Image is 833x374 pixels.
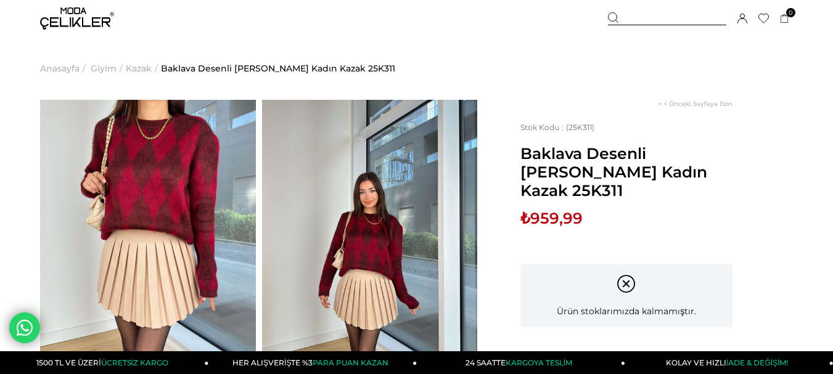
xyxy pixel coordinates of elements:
[780,14,789,23] a: 0
[209,351,417,374] a: HER ALIŞVERİŞTE %3PARA PUAN KAZAN
[101,358,168,367] span: ÜCRETSİZ KARGO
[520,123,594,132] span: (25K311)
[40,7,114,30] img: logo
[417,351,625,374] a: 24 SAATTEKARGOYA TESLİM
[658,100,732,108] a: < < Önceki Sayfaya Dön
[313,358,388,367] span: PARA PUAN KAZAN
[506,358,572,367] span: KARGOYA TESLİM
[126,37,161,100] li: >
[520,264,732,327] div: Ürün stoklarımızda kalmamıştır.
[40,37,80,100] a: Anasayfa
[520,123,566,132] span: Stok Kodu
[91,37,117,100] a: Giyim
[726,358,788,367] span: İADE & DEĞİŞİM!
[520,144,732,200] span: Baklava Desenli [PERSON_NAME] Kadın Kazak 25K311
[161,37,395,100] a: Baklava Desenli [PERSON_NAME] Kadın Kazak 25K311
[786,8,795,17] span: 0
[91,37,126,100] li: >
[40,37,89,100] li: >
[126,37,152,100] a: Kazak
[1,351,209,374] a: 1500 TL VE ÜZERİÜCRETSİZ KARGO
[520,209,583,227] span: ₺959,99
